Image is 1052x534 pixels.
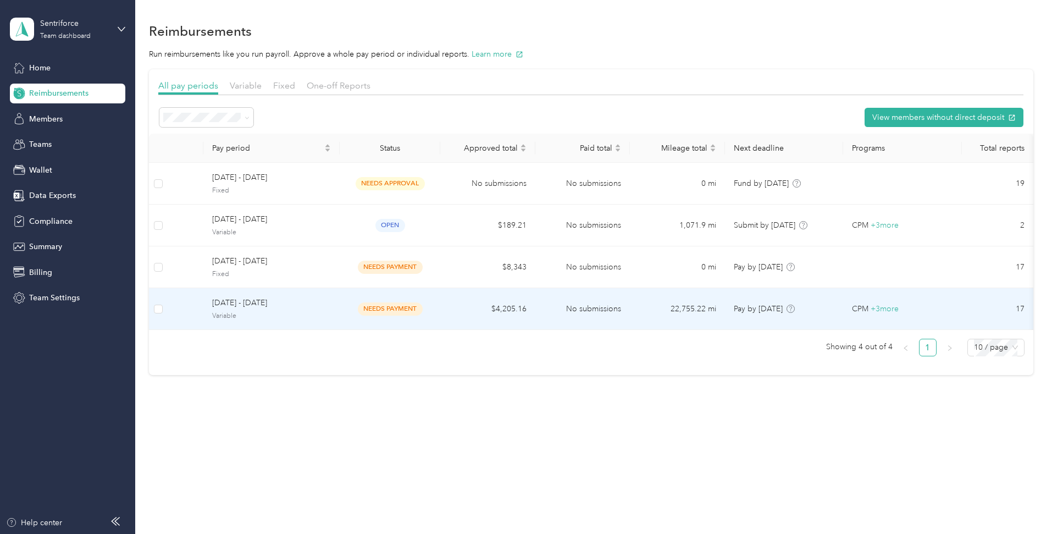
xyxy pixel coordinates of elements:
[826,339,893,355] span: Showing 4 out of 4
[212,144,322,153] span: Pay period
[203,134,340,163] th: Pay period
[149,25,252,37] h1: Reimbursements
[149,48,1033,60] p: Run reimbursements like you run payroll. Approve a whole pay period or individual reports.
[273,80,295,91] span: Fixed
[212,213,331,225] span: [DATE] - [DATE]
[962,163,1033,205] td: 19
[535,288,630,330] td: No submissions
[919,339,937,356] li: 1
[520,147,527,153] span: caret-down
[962,246,1033,288] td: 17
[871,221,899,230] span: + 3 more
[843,134,962,163] th: Programs
[356,177,425,190] span: needs approval
[324,142,331,149] span: caret-up
[324,147,331,153] span: caret-down
[630,163,724,205] td: 0 mi
[449,144,517,153] span: Approved total
[440,288,535,330] td: $4,205.16
[6,517,62,529] button: Help center
[734,221,795,230] span: Submit by [DATE]
[946,345,953,351] span: right
[212,172,331,184] span: [DATE] - [DATE]
[348,144,431,153] div: Status
[230,80,262,91] span: Variable
[212,269,331,279] span: Fixed
[307,80,370,91] span: One-off Reports
[614,147,621,153] span: caret-down
[897,339,915,356] button: left
[734,179,789,188] span: Fund by [DATE]
[212,311,331,321] span: Variable
[29,113,63,125] span: Members
[962,205,1033,246] td: 2
[630,134,724,163] th: Mileage total
[29,87,88,99] span: Reimbursements
[630,246,724,288] td: 0 mi
[865,108,1023,127] button: View members without direct deposit
[902,345,909,351] span: left
[29,164,52,176] span: Wallet
[520,142,527,149] span: caret-up
[920,339,936,356] a: 1
[734,262,783,272] span: Pay by [DATE]
[375,219,405,232] span: open
[962,134,1033,163] th: Total reports
[614,142,621,149] span: caret-up
[630,288,724,330] td: 22,755.22 mi
[29,190,76,201] span: Data Exports
[158,80,218,91] span: All pay periods
[639,144,707,153] span: Mileage total
[941,339,959,356] button: right
[897,339,915,356] li: Previous Page
[358,302,423,315] span: needs payment
[212,255,331,267] span: [DATE] - [DATE]
[710,142,716,149] span: caret-up
[734,304,783,313] span: Pay by [DATE]
[40,18,109,29] div: Sentriforce
[962,288,1033,330] td: 17
[212,297,331,309] span: [DATE] - [DATE]
[212,186,331,196] span: Fixed
[440,163,535,205] td: No submissions
[544,144,612,153] span: Paid total
[852,219,868,232] span: CPM
[440,205,535,246] td: $189.21
[358,261,423,273] span: needs payment
[967,339,1025,356] div: Page Size
[871,304,899,313] span: + 3 more
[440,134,535,163] th: Approved total
[852,303,868,315] span: CPM
[29,216,73,227] span: Compliance
[941,339,959,356] li: Next Page
[990,472,1052,534] iframe: Everlance-gr Chat Button Frame
[535,205,630,246] td: No submissions
[535,163,630,205] td: No submissions
[725,134,844,163] th: Next deadline
[630,205,724,246] td: 1,071.9 mi
[29,267,52,278] span: Billing
[29,241,62,252] span: Summary
[974,339,1018,356] span: 10 / page
[440,246,535,288] td: $8,343
[29,62,51,74] span: Home
[535,134,630,163] th: Paid total
[40,33,91,40] div: Team dashboard
[535,246,630,288] td: No submissions
[29,139,52,150] span: Teams
[710,147,716,153] span: caret-down
[212,228,331,238] span: Variable
[472,48,523,60] button: Learn more
[29,292,80,304] span: Team Settings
